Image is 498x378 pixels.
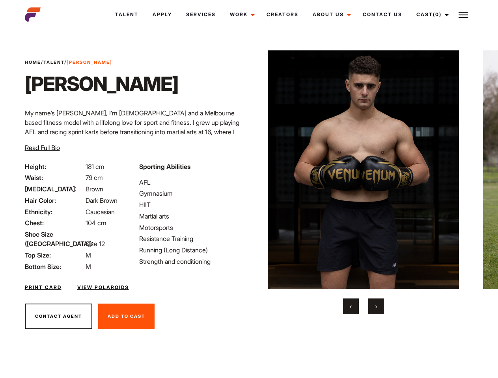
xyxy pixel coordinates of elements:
span: Size 12 [86,240,105,248]
span: Previous [350,302,352,310]
span: Ethnicity: [25,207,84,217]
span: Brown [86,185,103,193]
span: Waist: [25,173,84,182]
a: Print Card [25,284,62,291]
span: Bottom Size: [25,262,84,271]
h1: [PERSON_NAME] [25,72,178,96]
span: Dark Brown [86,196,118,204]
span: Chest: [25,218,84,228]
img: cropped-aefm-brand-fav-22-square.png [25,7,41,22]
li: Running (Long Distance) [139,245,244,255]
span: Next [375,302,377,310]
a: View Polaroids [77,284,129,291]
button: Add To Cast [98,304,155,330]
a: Contact Us [356,4,409,25]
span: 79 cm [86,174,103,182]
li: Gymnasium [139,189,244,198]
span: Add To Cast [108,313,145,319]
li: Motorsports [139,223,244,232]
a: Services [179,4,223,25]
a: Cast(0) [409,4,453,25]
li: AFL [139,178,244,187]
a: Creators [259,4,306,25]
a: Talent [108,4,145,25]
span: M [86,251,91,259]
button: Contact Agent [25,304,92,330]
span: Hair Color: [25,196,84,205]
a: Work [223,4,259,25]
span: / / [25,59,112,66]
a: Apply [145,4,179,25]
li: Martial arts [139,211,244,221]
a: About Us [306,4,356,25]
span: Read Full Bio [25,144,60,152]
span: M [86,263,91,271]
a: Talent [43,59,64,65]
button: Read Full Bio [25,143,60,152]
span: Height: [25,162,84,171]
span: (0) [433,11,442,17]
span: [MEDICAL_DATA]: [25,184,84,194]
li: HIIT [139,200,244,209]
strong: [PERSON_NAME] [67,59,112,65]
span: 181 cm [86,163,104,170]
img: Burger icon [459,10,468,20]
p: My name’s [PERSON_NAME], I’m [DEMOGRAPHIC_DATA] and a Melbourne based fitness model with a lifelo... [25,108,244,193]
li: Strength and conditioning [139,257,244,266]
a: Home [25,59,41,65]
span: Shoe Size ([GEOGRAPHIC_DATA]): [25,230,84,248]
span: Top Size: [25,250,84,260]
span: Caucasian [86,208,115,216]
li: Resistance Training [139,234,244,243]
strong: Sporting Abilities [139,163,190,170]
span: 104 cm [86,219,106,227]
